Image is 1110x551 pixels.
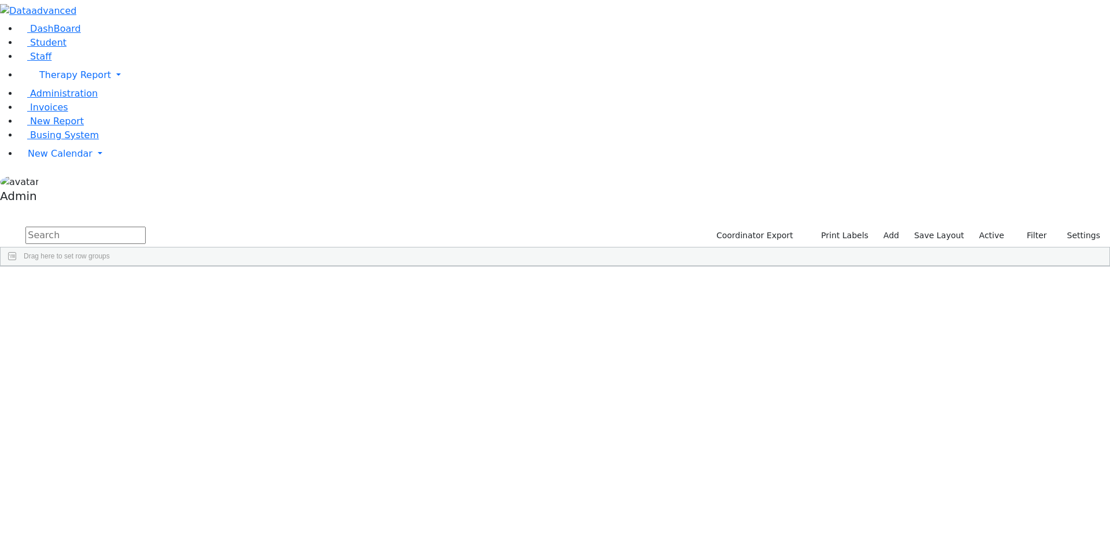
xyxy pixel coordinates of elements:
span: New Calendar [28,148,92,159]
a: Staff [18,51,51,62]
span: Staff [30,51,51,62]
button: Coordinator Export [709,227,798,245]
span: DashBoard [30,23,81,34]
a: DashBoard [18,23,81,34]
button: Save Layout [909,227,969,245]
label: Active [974,227,1009,245]
a: Busing System [18,130,99,140]
span: Student [30,37,66,48]
span: Administration [30,88,98,99]
a: Administration [18,88,98,99]
a: New Report [18,116,84,127]
a: Therapy Report [18,64,1110,87]
a: New Calendar [18,142,1110,165]
input: Search [25,227,146,244]
span: Invoices [30,102,68,113]
span: New Report [30,116,84,127]
button: Filter [1012,227,1052,245]
a: Invoices [18,102,68,113]
span: Drag here to set row groups [24,252,110,260]
a: Add [878,227,904,245]
button: Print Labels [808,227,874,245]
button: Settings [1052,227,1105,245]
span: Therapy Report [39,69,111,80]
a: Student [18,37,66,48]
span: Busing System [30,130,99,140]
